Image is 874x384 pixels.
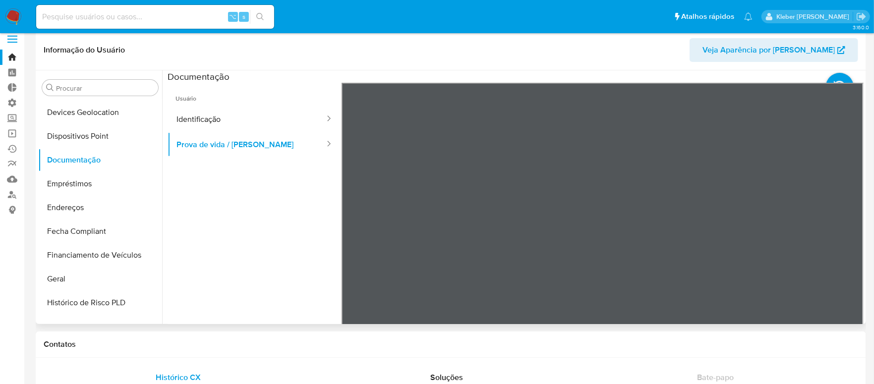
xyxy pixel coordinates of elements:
[38,196,162,219] button: Endereços
[38,243,162,267] button: Financiamento de Veículos
[853,23,869,31] span: 3.160.0
[38,267,162,291] button: Geral
[229,12,236,21] span: ⌥
[697,372,734,383] span: Bate-papo
[430,372,463,383] span: Soluções
[156,372,201,383] span: Histórico CX
[856,11,867,22] a: Sair
[250,10,270,24] button: search-icon
[46,84,54,92] button: Procurar
[702,38,835,62] span: Veja Aparência por [PERSON_NAME]
[38,101,162,124] button: Devices Geolocation
[690,38,858,62] button: Veja Aparência por [PERSON_NAME]
[681,11,734,22] span: Atalhos rápidos
[36,10,274,23] input: Pesquise usuários ou casos...
[242,12,245,21] span: s
[38,219,162,243] button: Fecha Compliant
[44,45,125,55] h1: Informação do Usuário
[38,124,162,148] button: Dispositivos Point
[44,339,858,349] h1: Contatos
[38,172,162,196] button: Empréstimos
[56,84,154,93] input: Procurar
[38,291,162,315] button: Histórico de Risco PLD
[38,148,162,172] button: Documentação
[38,315,162,338] button: Histórico de casos
[744,12,753,21] a: Notificações
[776,12,853,21] p: kleber.bueno@mercadolivre.com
